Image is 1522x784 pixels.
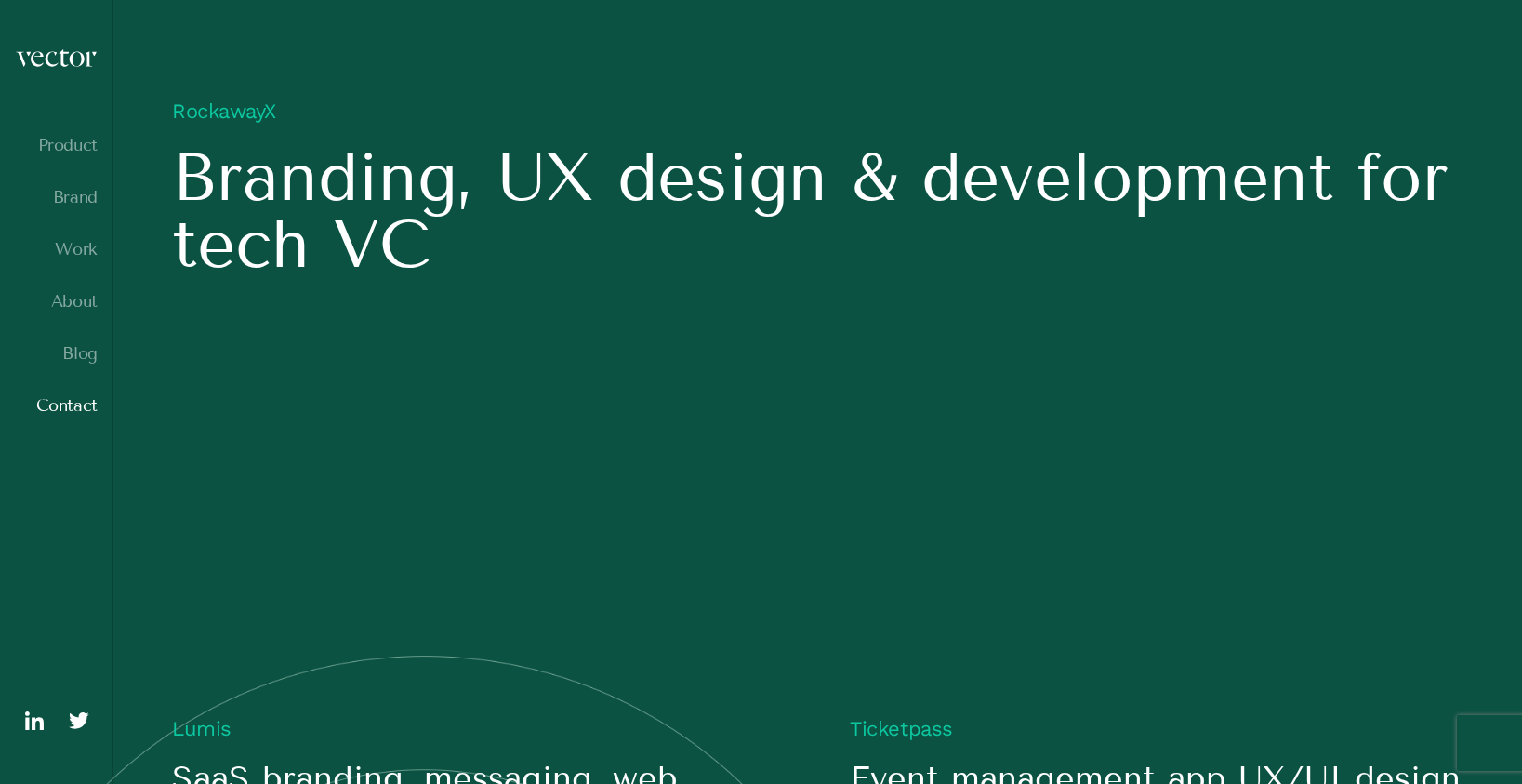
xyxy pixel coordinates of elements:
a: Contact [15,396,98,415]
h6: Ticketpass [850,719,1463,739]
a: Brand [15,188,98,206]
a: About [15,292,98,311]
h6: RockawayX [172,101,1463,122]
h5: Branding, UX design & development for tech VC [172,144,1463,278]
a: Blog [15,344,98,363]
h6: Lumis [172,719,786,739]
a: Work [15,240,98,259]
a: Product [15,136,98,154]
